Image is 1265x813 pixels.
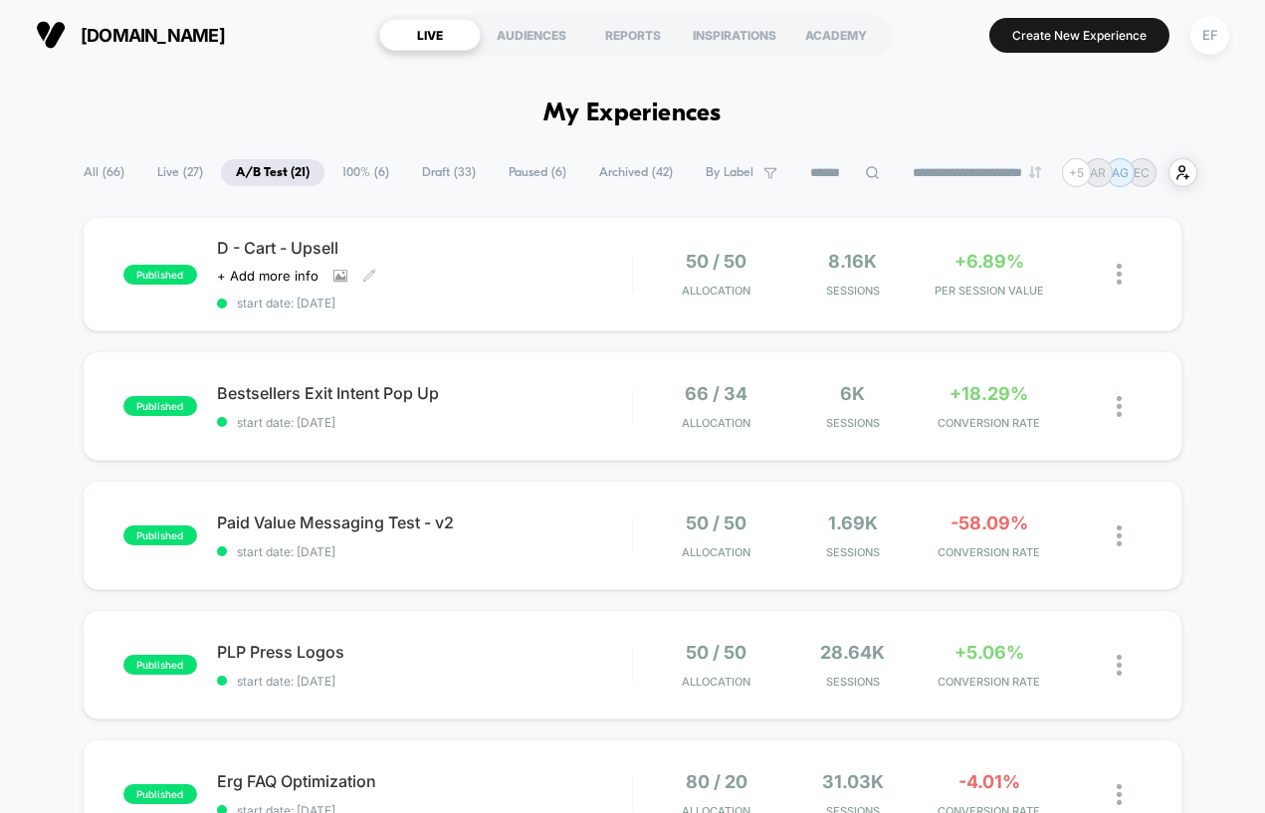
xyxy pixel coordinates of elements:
[217,771,632,791] span: Erg FAQ Optimization
[407,159,491,186] span: Draft ( 33 )
[1090,165,1106,180] p: AR
[69,159,139,186] span: All ( 66 )
[682,545,750,559] span: Allocation
[123,525,197,545] span: published
[221,159,324,186] span: A/B Test ( 21 )
[494,159,581,186] span: Paused ( 6 )
[1190,16,1229,55] div: EF
[926,545,1052,559] span: CONVERSION RATE
[828,512,878,533] span: 1.69k
[950,512,1028,533] span: -58.09%
[989,18,1169,53] button: Create New Experience
[789,545,916,559] span: Sessions
[686,642,746,663] span: 50 / 50
[1112,165,1129,180] p: AG
[30,19,231,51] button: [DOMAIN_NAME]
[1117,655,1122,676] img: close
[217,415,632,430] span: start date: [DATE]
[820,642,885,663] span: 28.64k
[685,383,747,404] span: 66 / 34
[926,284,1052,298] span: PER SESSION VALUE
[582,19,684,51] div: REPORTS
[828,251,877,272] span: 8.16k
[123,396,197,416] span: published
[686,251,746,272] span: 50 / 50
[789,675,916,689] span: Sessions
[1184,15,1235,56] button: EF
[217,296,632,310] span: start date: [DATE]
[217,268,318,284] span: + Add more info
[686,512,746,533] span: 50 / 50
[926,675,1052,689] span: CONVERSION RATE
[949,383,1028,404] span: +18.29%
[1134,165,1150,180] p: EC
[954,251,1024,272] span: +6.89%
[217,674,632,689] span: start date: [DATE]
[217,383,632,403] span: Bestsellers Exit Intent Pop Up
[217,544,632,559] span: start date: [DATE]
[682,284,750,298] span: Allocation
[81,25,225,46] span: [DOMAIN_NAME]
[840,383,865,404] span: 6k
[1117,784,1122,805] img: close
[682,416,750,430] span: Allocation
[789,284,916,298] span: Sessions
[682,675,750,689] span: Allocation
[926,416,1052,430] span: CONVERSION RATE
[123,265,197,285] span: published
[706,165,753,180] span: By Label
[684,19,785,51] div: INSPIRATIONS
[217,238,632,258] span: D - Cart - Upsell
[958,771,1020,792] span: -4.01%
[686,771,747,792] span: 80 / 20
[1117,396,1122,417] img: close
[36,20,66,50] img: Visually logo
[481,19,582,51] div: AUDIENCES
[1117,525,1122,546] img: close
[217,512,632,532] span: Paid Value Messaging Test - v2
[789,416,916,430] span: Sessions
[785,19,887,51] div: ACADEMY
[1029,166,1041,178] img: end
[217,642,632,662] span: PLP Press Logos
[954,642,1024,663] span: +5.06%
[1117,264,1122,285] img: close
[123,784,197,804] span: published
[584,159,688,186] span: Archived ( 42 )
[123,655,197,675] span: published
[327,159,404,186] span: 100% ( 6 )
[142,159,218,186] span: Live ( 27 )
[543,100,722,128] h1: My Experiences
[822,771,884,792] span: 31.03k
[1062,158,1091,187] div: + 5
[379,19,481,51] div: LIVE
